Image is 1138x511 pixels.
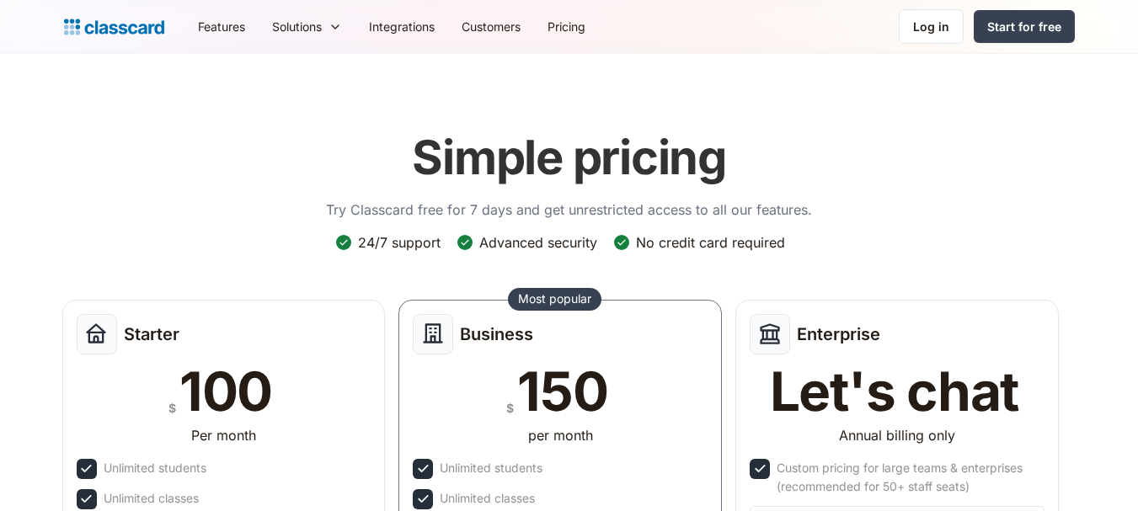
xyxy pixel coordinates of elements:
div: Per month [191,425,256,445]
div: 150 [517,365,607,418]
a: Start for free [974,10,1075,43]
div: Custom pricing for large teams & enterprises (recommended for 50+ staff seats) [777,459,1041,496]
div: 100 [179,365,272,418]
a: Log in [899,9,964,44]
div: No credit card required [636,233,785,252]
a: Features [184,8,259,45]
h2: Business [460,324,533,344]
div: 24/7 support [358,233,441,252]
div: Let's chat [770,365,1019,418]
div: $ [506,397,514,418]
h2: Starter [124,324,179,344]
div: Unlimited classes [104,489,199,508]
h1: Simple pricing [412,130,726,186]
div: per month [528,425,593,445]
div: Unlimited students [104,459,206,477]
div: Start for free [987,18,1061,35]
div: Unlimited students [440,459,542,477]
div: Advanced security [479,233,597,252]
a: Integrations [355,8,448,45]
div: Unlimited classes [440,489,535,508]
div: Solutions [259,8,355,45]
a: home [64,15,164,39]
h2: Enterprise [797,324,880,344]
div: Log in [913,18,949,35]
a: Pricing [534,8,599,45]
p: Try Classcard free for 7 days and get unrestricted access to all our features. [326,200,812,220]
div: $ [168,397,176,418]
div: Most popular [518,290,591,307]
a: Customers [448,8,534,45]
div: Annual billing only [839,425,955,445]
div: Solutions [272,18,322,35]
